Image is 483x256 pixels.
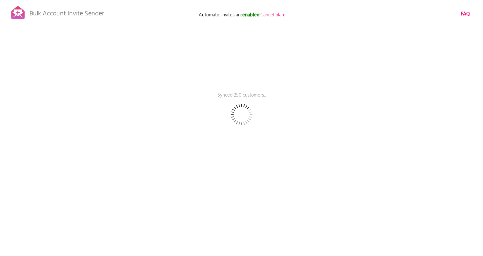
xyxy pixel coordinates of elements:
span: Cancel plan. [260,11,285,19]
p: Bulk Account Invite Sender [30,4,104,20]
p: Automatic invites are . [176,11,307,19]
b: enabled [242,11,260,19]
p: Synced 250 customers... [143,92,340,108]
a: FAQ [461,10,470,18]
